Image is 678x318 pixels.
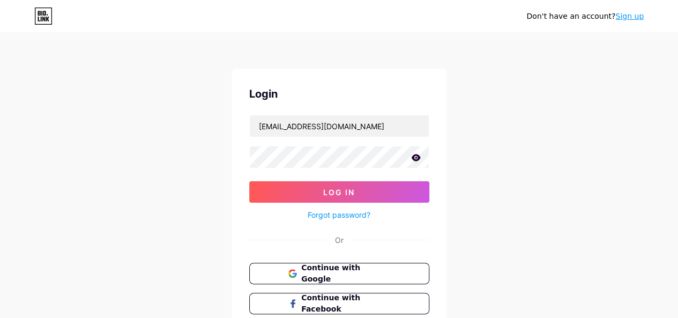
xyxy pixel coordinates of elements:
div: Login [249,86,429,102]
span: Continue with Facebook [301,292,390,315]
a: Forgot password? [308,209,370,220]
button: Continue with Google [249,263,429,284]
span: Continue with Google [301,262,390,285]
button: Log In [249,181,429,203]
span: Log In [323,188,355,197]
div: Or [335,234,344,246]
a: Sign up [615,12,644,20]
input: Username [250,115,429,137]
button: Continue with Facebook [249,293,429,314]
div: Don't have an account? [526,11,644,22]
